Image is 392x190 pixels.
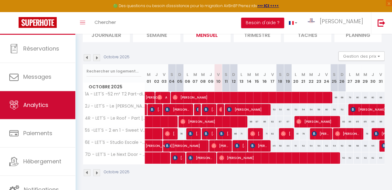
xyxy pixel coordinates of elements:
abbr: V [271,72,274,77]
span: [PERSON_NAME] [227,104,266,115]
abbr: M [193,72,197,77]
div: 62 [354,152,361,164]
th: 01 [145,64,153,92]
span: [PERSON_NAME] [211,140,229,152]
abbr: J [209,72,212,77]
abbr: M [363,72,367,77]
div: 80 [361,92,369,103]
div: 86 [261,116,269,127]
img: ... [306,18,316,25]
abbr: D [178,72,181,77]
span: [PERSON_NAME] [165,128,175,139]
img: Super Booking [19,17,57,28]
div: 71 [238,128,245,139]
button: Besoin d'aide ? [241,18,284,28]
abbr: V [217,72,220,77]
abbr: L [349,72,350,77]
th: 06 [183,64,191,92]
div: 81 [292,128,299,139]
abbr: M [309,72,313,77]
span: Messages [23,73,51,81]
span: 7D - LET'S - Le Next Door - Part [DEMOGRAPHIC_DATA] [84,152,146,157]
div: 60 [323,104,330,115]
abbr: S [170,72,173,77]
div: 50 [276,140,284,152]
div: 53 [276,104,284,115]
span: Chercher [95,19,116,25]
div: 54 [307,104,315,115]
span: [PERSON_NAME] [165,104,190,115]
a: [PERSON_NAME] [143,140,150,152]
abbr: J [263,72,266,77]
span: [PERSON_NAME] [235,140,244,152]
div: 46 [284,104,292,115]
div: 85 [354,116,361,127]
div: 52 [338,104,346,115]
div: 52 [269,104,276,115]
span: [PERSON_NAME] [320,17,363,25]
th: 29 [361,64,369,92]
th: 30 [369,64,377,92]
div: 54 [315,140,323,152]
th: 03 [160,64,168,92]
div: 96 [330,92,338,103]
div: 83 [338,116,346,127]
p: Octobre 2025 [104,169,130,175]
abbr: V [325,72,328,77]
div: 62 [369,152,377,164]
strong: >>> ICI <<<< [257,3,279,8]
div: 80 [369,92,377,103]
span: [PERSON_NAME] [173,152,183,164]
span: [PERSON_NAME] [219,152,333,164]
span: [PERSON_NAME] [150,104,160,115]
div: 62 [361,152,369,164]
span: [PERSON_NAME] [188,128,198,139]
span: [PERSON_NAME] [196,104,198,115]
span: 2J - LET'S - Le [PERSON_NAME] -Part [DEMOGRAPHIC_DATA] [PERSON_NAME] [84,104,146,108]
span: 4R - LET'S - Le Roof - Part [DEMOGRAPHIC_DATA] [84,116,146,121]
th: 07 [191,64,199,92]
a: Chercher [90,12,121,34]
span: Paiements [23,129,52,137]
span: [PERSON_NAME] [165,140,205,152]
th: 13 [238,64,245,92]
th: 18 [276,64,284,92]
span: [PERSON_NAME] Amandine [204,128,214,139]
th: 23 [315,64,323,92]
div: 71 [261,128,269,139]
a: ... [PERSON_NAME] [302,12,371,34]
abbr: S [279,72,281,77]
span: Analytics [23,101,48,109]
abbr: L [295,72,297,77]
div: 53 [323,140,330,152]
abbr: J [372,72,374,77]
th: 12 [230,64,238,92]
th: 09 [207,64,214,92]
th: 25 [330,64,338,92]
div: 79 [346,92,354,103]
span: Emeraude Ntondo [219,104,222,115]
th: 20 [292,64,299,92]
abbr: M [255,72,259,77]
th: 04 [168,64,176,92]
a: [PERSON_NAME] [143,92,150,104]
div: 88 [377,92,385,103]
th: 27 [346,64,354,92]
div: 76 [176,128,183,139]
abbr: M [355,72,359,77]
div: 86 [245,116,253,127]
th: 16 [261,64,269,92]
li: Trimestre [234,27,281,42]
div: 80 [354,92,361,103]
abbr: D [340,72,343,77]
span: [PERSON_NAME] [146,88,160,100]
abbr: M [147,72,151,77]
li: Journalier [83,27,130,42]
li: Semaine [133,27,180,42]
span: [PERSON_NAME] [312,128,329,139]
div: 53 [338,152,346,164]
div: 86 [346,116,354,127]
span: [PERSON_NAME] [204,104,214,115]
th: 19 [284,64,292,92]
th: 31 [377,64,385,92]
